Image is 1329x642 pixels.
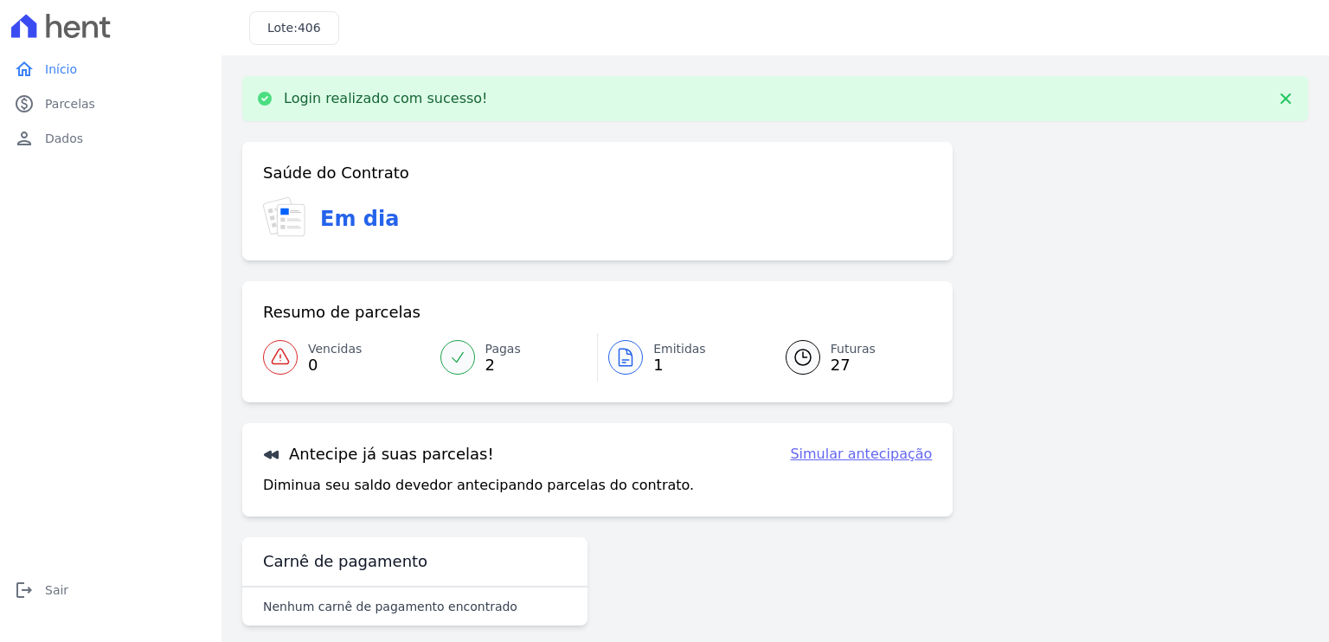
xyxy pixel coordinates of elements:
a: Simular antecipação [790,444,932,465]
a: Vencidas 0 [263,333,430,382]
span: Emitidas [653,340,706,358]
i: logout [14,580,35,600]
span: Parcelas [45,95,95,112]
i: home [14,59,35,80]
a: Emitidas 1 [598,333,765,382]
span: 27 [831,358,876,372]
span: Pagas [485,340,521,358]
span: 2 [485,358,521,372]
a: Pagas 2 [430,333,598,382]
a: personDados [7,121,215,156]
h3: Resumo de parcelas [263,302,421,323]
i: person [14,128,35,149]
a: paidParcelas [7,87,215,121]
p: Nenhum carnê de pagamento encontrado [263,598,517,615]
p: Diminua seu saldo devedor antecipando parcelas do contrato. [263,475,694,496]
i: paid [14,93,35,114]
span: Vencidas [308,340,362,358]
h3: Antecipe já suas parcelas! [263,444,494,465]
a: homeInício [7,52,215,87]
h3: Saúde do Contrato [263,163,409,183]
span: Futuras [831,340,876,358]
span: 0 [308,358,362,372]
h3: Lote: [267,19,321,37]
a: Futuras 27 [765,333,933,382]
span: 1 [653,358,706,372]
p: Login realizado com sucesso! [284,90,488,107]
h3: Carnê de pagamento [263,551,427,572]
a: logoutSair [7,573,215,607]
span: 406 [298,21,321,35]
span: Início [45,61,77,78]
h3: Em dia [320,203,399,234]
span: Sair [45,581,68,599]
span: Dados [45,130,83,147]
